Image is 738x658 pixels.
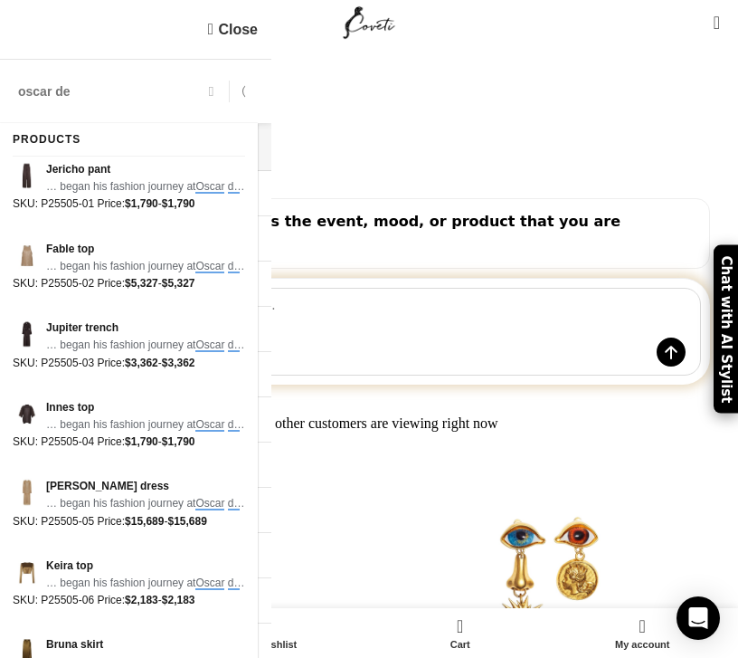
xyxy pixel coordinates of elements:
img: Innes top [13,399,42,428]
span: $ [162,357,168,369]
a: Site logo [339,14,400,29]
h2: What other customers are viewing right now [14,414,724,434]
p: SKU: P25505-03 Price: - [13,355,245,372]
em: Oscar [195,497,224,510]
span: Jupiter trench [46,319,245,337]
span: … began his fashion journey at la Renta before … [46,575,245,592]
em: Oscar [195,180,224,194]
em: Oscar [195,260,224,273]
span: $ [125,515,131,528]
em: de [228,497,240,510]
em: de [228,260,240,273]
p: SKU: P25505-05 Price: - [13,513,245,530]
bdi: 1,790 [125,435,158,448]
em: de [228,418,240,432]
img: Keira top [13,558,42,586]
span: $ [162,435,168,448]
a: My account [552,613,734,653]
img: Jupiter trench [13,319,42,348]
div: Products [13,123,80,156]
div: My cart [369,613,552,653]
em: Oscar [195,339,224,352]
bdi: 1,790 [162,197,195,210]
em: de [228,180,240,194]
bdi: 5,327 [162,277,195,290]
bdi: 3,362 [125,357,158,369]
span: $ [125,357,131,369]
span: $ [125,197,131,210]
a: Close [208,18,258,41]
em: de [228,339,240,352]
span: … began his fashion journey at la Renta before … [46,178,245,195]
em: de [228,577,240,590]
span: Bruna skirt [46,636,245,653]
span: Cart [378,639,543,651]
span: Innes top [46,399,245,416]
span: … began his fashion journey at la Renta before … [46,416,245,434]
span: 0 [714,9,728,23]
p: SKU: P25505-06 Price: - [13,592,245,609]
span: 0 [458,613,471,626]
bdi: 5,327 [125,277,158,290]
bdi: 15,689 [125,515,164,528]
span: $ [125,435,131,448]
em: Oscar [195,577,224,590]
bdi: 1,790 [125,197,158,210]
div: Open Intercom Messenger [676,596,720,640]
span: My account [561,639,725,651]
em: Oscar [195,418,224,432]
span: $ [125,277,131,290]
span: $ [167,515,174,528]
a: 0 [705,5,729,41]
img: Fable top [13,241,42,270]
span: … began his fashion journey at la Renta before … [46,258,245,275]
a: 0 Cart [369,613,552,653]
bdi: 1,790 [162,435,195,448]
span: $ [162,277,168,290]
a: Wishlist [187,613,370,653]
bdi: 3,362 [162,357,195,369]
span: … began his fashion journey at la Renta before … [46,495,245,512]
p: SKU: P25505-02 Price: - [13,275,245,292]
span: $ [125,594,131,606]
span: Wishlist [196,639,361,651]
span: Keira top [46,558,245,575]
span: … began his fashion journey at la Renta before … [46,337,245,354]
div: My Wishlist [686,5,705,41]
bdi: 2,183 [162,594,195,606]
img: Jericho pant [13,161,42,190]
span: Jericho pant [46,161,245,178]
span: $ [162,594,168,606]
p: SKU: P25505-04 Price: - [13,434,245,451]
bdi: 15,689 [167,515,206,528]
div: My wishlist [187,613,370,653]
span: Fable top [46,241,245,258]
p: SKU: P25505-01 Price: - [13,195,245,213]
img: Sylvia dress [13,478,42,507]
span: [PERSON_NAME] dress [46,478,245,495]
span: $ [162,197,168,210]
bdi: 2,183 [125,594,158,606]
h1: Search results: “[PERSON_NAME] crush linen” – Page 2 [14,60,724,138]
